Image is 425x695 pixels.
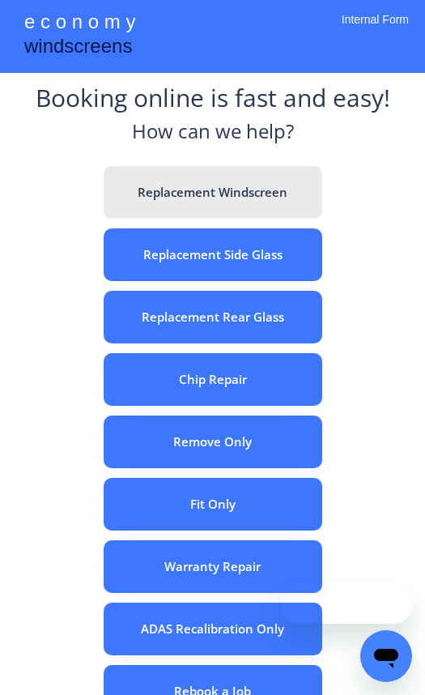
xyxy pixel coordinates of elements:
[24,32,132,64] div: windscreens
[104,291,322,343] button: Replacement Rear Glass
[104,416,322,468] button: Remove Only
[104,478,322,531] button: Fit Only
[104,603,322,655] button: ADAS Recalibration Only
[360,630,412,682] iframe: Button to launch messaging window
[132,117,294,154] div: How can we help?
[104,228,322,281] button: Replacement Side Glass
[24,8,135,39] div: e c o n o m y
[342,12,409,49] div: Internal Form
[36,81,390,117] div: Booking online is fast and easy!
[104,540,322,593] button: Warranty Repair
[104,166,322,219] button: Replacement Windscreen
[280,583,412,624] iframe: Message from company
[104,353,322,406] button: Chip Repair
